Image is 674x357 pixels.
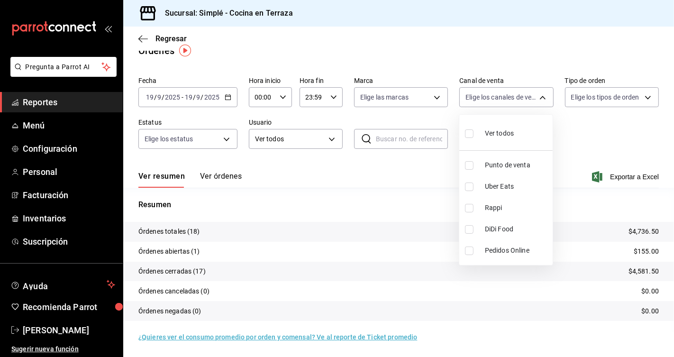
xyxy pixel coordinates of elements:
[485,203,549,213] span: Rappi
[485,224,549,234] span: DiDi Food
[179,45,191,56] img: Tooltip marker
[485,246,549,256] span: Pedidos Online
[485,160,549,170] span: Punto de venta
[485,128,514,138] span: Ver todos
[485,182,549,192] span: Uber Eats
